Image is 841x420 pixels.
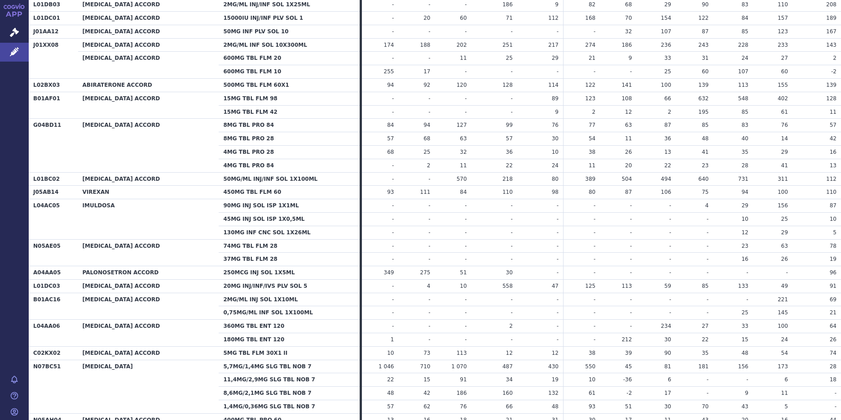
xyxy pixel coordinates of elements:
span: - [707,216,709,222]
span: 25 [423,149,430,155]
span: 68 [423,135,430,142]
span: - [392,216,394,222]
span: 38 [589,149,595,155]
span: 68 [387,149,394,155]
span: 54 [589,135,595,142]
span: - [465,95,467,102]
span: 85 [702,122,709,128]
span: - [465,1,467,8]
span: 208 [826,1,837,8]
span: - [392,243,394,249]
span: - [465,109,467,115]
span: 21 [589,55,595,61]
span: 640 [698,176,709,182]
span: - [511,229,512,236]
span: 28 [741,162,748,169]
span: - [392,229,394,236]
span: 189 [826,15,837,21]
span: 120 [457,82,467,88]
th: 50MG INF PLV SOL 10 [219,25,360,38]
span: 85 [741,109,748,115]
span: 9 [555,109,559,115]
th: 130MG INF CNC SOL 1X26ML [219,226,360,239]
span: 32 [460,149,467,155]
span: - [630,202,632,209]
span: 16 [741,256,748,262]
span: 349 [384,269,394,276]
span: 10 [741,216,748,222]
span: 29 [552,55,559,61]
span: 24 [552,162,559,169]
span: - [669,256,671,262]
span: 228 [738,42,749,48]
span: 202 [457,42,467,48]
span: - [392,256,394,262]
th: ABIRATERONE ACCORD [78,78,219,92]
span: - [786,269,788,276]
th: 600MG TBL FLM 20 [219,52,360,65]
span: 57 [506,135,513,142]
span: 99 [506,122,513,128]
span: - [428,243,430,249]
th: A04AA05 [29,266,78,280]
span: - [511,95,512,102]
span: 24 [741,55,748,61]
span: - [630,256,632,262]
th: L01DC01 [29,11,78,25]
span: 17 [423,68,430,75]
th: J01XX08 [29,38,78,78]
span: 23 [702,162,709,169]
span: 29 [781,149,788,155]
span: 36 [506,149,513,155]
span: 731 [738,176,749,182]
span: - [594,256,595,262]
span: 78 [830,243,837,249]
th: 15MG TBL FLM 42 [219,105,360,119]
span: 96 [830,269,837,276]
span: 70 [625,15,632,21]
span: - [746,269,748,276]
span: 167 [826,28,837,35]
span: 82 [589,1,595,8]
span: 85 [741,28,748,35]
span: 57 [830,122,837,128]
span: - [465,68,467,75]
span: - [707,269,709,276]
span: 110 [778,1,788,8]
span: - [465,28,467,35]
span: 112 [826,176,837,182]
span: 22 [664,162,671,169]
span: 63 [625,122,632,128]
span: 90 [702,1,709,8]
span: - [630,243,632,249]
span: 61 [781,109,788,115]
span: 110 [826,189,837,195]
span: - [594,68,595,75]
span: 87 [625,189,632,195]
span: 31 [702,55,709,61]
span: 84 [460,189,467,195]
span: 84 [741,15,748,21]
span: 155 [778,82,788,88]
span: 504 [621,176,632,182]
span: 186 [621,42,632,48]
th: 45MG INJ SOL ISP 1X0,5ML [219,212,360,226]
span: - [630,269,632,276]
th: [MEDICAL_DATA] ACCORD [78,279,219,293]
th: J01AA12 [29,25,78,38]
span: 111 [420,189,431,195]
span: 11 [589,162,595,169]
span: 41 [781,162,788,169]
span: - [594,216,595,222]
span: 60 [460,15,467,21]
span: 80 [552,176,559,182]
span: - [511,216,512,222]
span: - [392,176,394,182]
span: 218 [502,176,513,182]
span: 128 [826,95,837,102]
span: 114 [548,82,559,88]
span: - [630,68,632,75]
th: VIREXAN [78,186,219,199]
span: - [707,243,709,249]
span: - [594,269,595,276]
